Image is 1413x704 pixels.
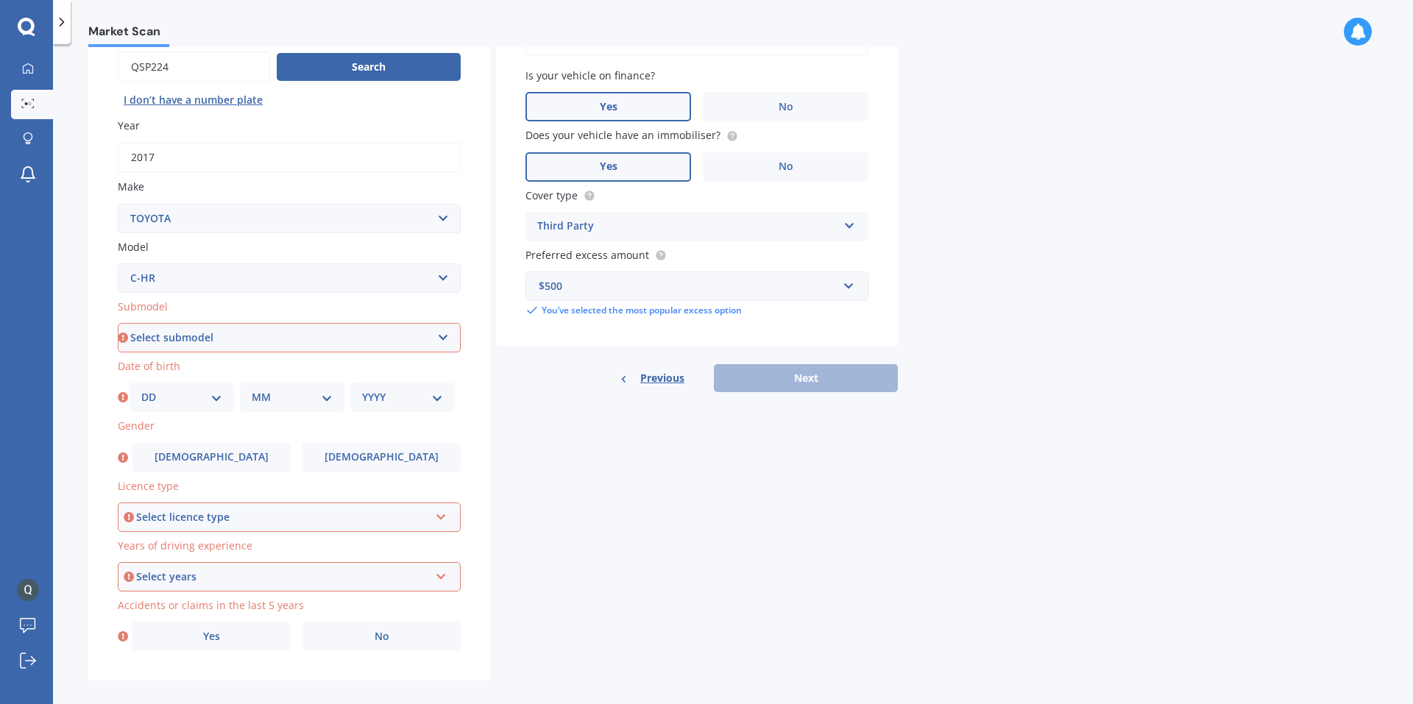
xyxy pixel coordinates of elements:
[118,240,149,254] span: Model
[118,118,140,132] span: Year
[779,160,793,173] span: No
[118,142,461,173] input: YYYY
[118,88,269,112] button: I don’t have a number plate
[525,304,868,317] div: You’ve selected the most popular excess option
[640,367,684,389] span: Previous
[118,299,168,313] span: Submodel
[88,24,169,44] span: Market Scan
[17,579,39,601] img: ACg8ocIRASEfajFifPuBozNWf8pAcRQhCmmGgQzfQRGjPw1mnSwsGQ=s96-c
[525,129,720,143] span: Does your vehicle have an immobiliser?
[118,359,180,373] span: Date of birth
[118,479,179,493] span: Licence type
[118,51,271,82] input: Enter plate number
[136,569,429,585] div: Select years
[118,419,155,433] span: Gender
[537,218,837,235] div: Third Party
[325,451,439,463] span: [DEMOGRAPHIC_DATA]
[779,101,793,113] span: No
[525,248,649,262] span: Preferred excess amount
[525,68,655,82] span: Is your vehicle on finance?
[203,630,220,643] span: Yes
[118,598,304,612] span: Accidents or claims in the last 5 years
[375,630,389,643] span: No
[277,53,461,81] button: Search
[118,180,144,194] span: Make
[155,451,269,463] span: [DEMOGRAPHIC_DATA]
[525,188,578,202] span: Cover type
[136,509,429,525] div: Select licence type
[118,538,252,552] span: Years of driving experience
[600,101,617,113] span: Yes
[539,278,837,294] div: $500
[600,160,617,173] span: Yes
